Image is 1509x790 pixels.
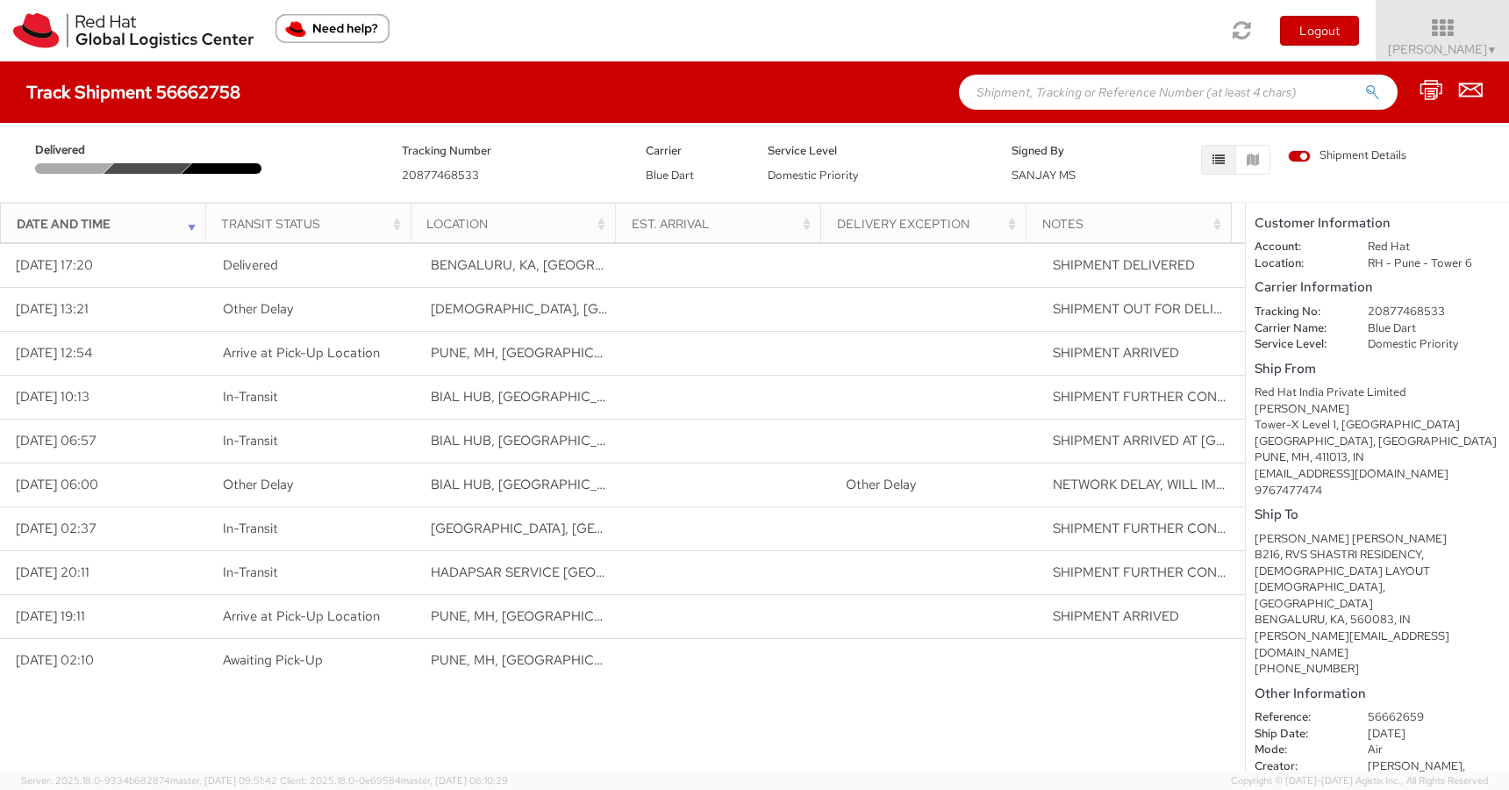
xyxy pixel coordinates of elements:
div: Location [426,215,610,233]
span: master, [DATE] 08:10:29 [401,774,508,786]
span: Arrive at Pick-Up Location [223,344,380,362]
div: Est. Arrival [632,215,815,233]
span: GOTTIGERE, BENGALURU, KARNATAKA [431,300,859,318]
span: [PERSON_NAME], [1368,758,1465,773]
div: Red Hat India Private Limited [PERSON_NAME] [1255,384,1500,417]
span: SHIPMENT FURTHER CONNECTED [1053,388,1269,406]
span: Delivered [35,142,111,159]
span: SHIPMENT FURTHER CONNECTED [1053,520,1269,537]
div: B216, RVS SHASTRI RESIDENCY, [DEMOGRAPHIC_DATA] LAYOUT [DEMOGRAPHIC_DATA], [GEOGRAPHIC_DATA] [1255,547,1500,612]
span: Shipment Details [1288,147,1406,164]
div: 9767477474 [1255,483,1500,499]
div: [PERSON_NAME][EMAIL_ADDRESS][DOMAIN_NAME] [1255,628,1500,661]
div: BENGALURU, KA, 560083, IN [1255,612,1500,628]
span: Client: 2025.18.0-0e69584 [280,774,508,786]
div: Transit Status [221,215,404,233]
span: SANJAY MS [1012,168,1076,183]
div: [EMAIL_ADDRESS][DOMAIN_NAME] [1255,466,1500,483]
span: PUNE CITY HUB, KONDHWA, MAHARASHTRA [431,520,847,537]
span: 20877468533 [402,168,479,183]
span: In-Transit [223,520,278,537]
span: Delivered [223,256,278,274]
span: SHIPMENT OUT FOR DELIVERY [1053,300,1248,318]
dt: Location: [1241,255,1355,272]
button: Logout [1280,16,1359,46]
button: Need help? [275,14,390,43]
span: PUNE, MH, IN [431,344,636,362]
h4: Track Shipment 56662758 [26,83,240,102]
span: Other Delay [846,476,916,493]
span: Awaiting Pick-Up [223,651,323,669]
span: In-Transit [223,432,278,449]
dt: Ship Date: [1241,726,1355,743]
dt: Account: [1241,239,1355,255]
h5: Ship From [1255,362,1500,377]
dt: Creator: [1241,758,1355,775]
span: SHIPMENT DELIVERED [1053,256,1195,274]
div: [PERSON_NAME] [PERSON_NAME] [1255,531,1500,548]
h5: Tracking Number [402,145,619,157]
label: Shipment Details [1288,147,1406,167]
span: ▼ [1487,43,1498,57]
h5: Other Information [1255,686,1500,701]
span: BIAL HUB, BANGALORE, KARNATAKA [431,432,774,449]
h5: Ship To [1255,507,1500,522]
span: NETWORK DELAY, WILL IMPACT DELIVERY [1053,476,1317,493]
dt: Service Level: [1241,336,1355,353]
div: Date and Time [17,215,200,233]
h5: Service Level [768,145,985,157]
dt: Tracking No: [1241,304,1355,320]
h5: Carrier [646,145,741,157]
div: Notes [1042,215,1226,233]
div: Delivery Exception [837,215,1020,233]
h5: Carrier Information [1255,280,1500,295]
span: master, [DATE] 09:51:42 [170,774,277,786]
span: [PERSON_NAME] [1388,41,1498,57]
span: HADAPSAR SERVICE CENTRE, PUNE, MAHARASHTRA [431,564,980,581]
span: PUNE, MH, IN [431,607,636,625]
span: BENGALURU, KA, IN [431,256,677,274]
span: Copyright © [DATE]-[DATE] Agistix Inc., All Rights Reserved [1231,774,1488,788]
input: Shipment, Tracking or Reference Number (at least 4 chars) [959,75,1398,110]
span: Server: 2025.18.0-9334b682874 [21,774,277,786]
span: PUNE, MH, IN [431,651,636,669]
span: BIAL HUB, BANGALORE, KARNATAKA [431,476,774,493]
div: PUNE, MH, 411013, IN [1255,449,1500,466]
span: SHIPMENT FURTHER CONNECTED [1053,564,1269,581]
h5: Signed By [1012,145,1107,157]
span: Domestic Priority [768,168,858,183]
dt: Mode: [1241,742,1355,758]
span: Arrive at Pick-Up Location [223,607,380,625]
span: SHIPMENT ARRIVED [1053,344,1179,362]
span: SHIPMENT ARRIVED AT HUB [1053,432,1335,449]
span: In-Transit [223,388,278,406]
span: Other Delay [223,476,293,493]
span: Blue Dart [646,168,694,183]
span: Other Delay [223,300,293,318]
dt: Carrier Name: [1241,320,1355,337]
span: SHIPMENT ARRIVED [1053,607,1179,625]
span: In-Transit [223,564,278,581]
span: BIAL HUB, BANGALORE, KARNATAKA [431,388,774,406]
h5: Customer Information [1255,216,1500,231]
dt: Reference: [1241,709,1355,726]
div: [PHONE_NUMBER] [1255,661,1500,678]
div: Tower-X Level 1, [GEOGRAPHIC_DATA] [GEOGRAPHIC_DATA], [GEOGRAPHIC_DATA] [1255,417,1500,449]
img: rh-logistics-00dfa346123c4ec078e1.svg [13,13,254,48]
